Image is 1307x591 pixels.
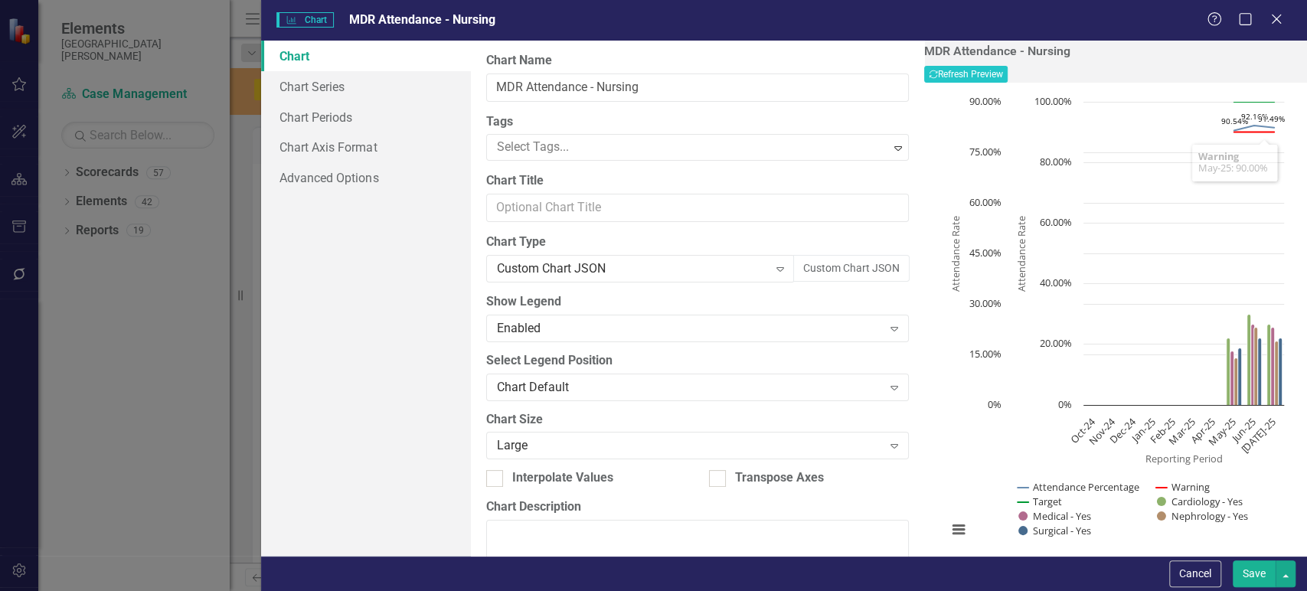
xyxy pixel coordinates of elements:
text: Mar-25 [1165,415,1198,447]
label: Chart Name [486,52,909,70]
button: Cancel [1169,560,1221,587]
text: Reporting Period [1145,452,1223,465]
path: Jul-25, 20. Surgical - Yes. [1279,338,1282,406]
text: 45.00% [969,246,1001,260]
text: 40.00% [1040,276,1072,289]
path: Jul-25, 23. Medical - Yes. [1271,328,1275,406]
input: Optional Chart Title [486,194,909,222]
g: Target, series 3 of 7. Line with 10 data points. Y axis, Attendance Rate. [1093,99,1276,105]
path: Jun-25, 27. Cardiology - Yes. [1247,315,1251,406]
div: Chart. Highcharts interactive chart. [939,94,1292,553]
text: 15.00% [969,347,1001,361]
text: Dec-24 [1106,415,1139,447]
path: May-25, 17. Surgical - Yes. [1238,348,1242,406]
text: Medical - Yes [1033,509,1091,523]
g: Surgical - Yes, series 7 of 7. Bar series with 10 bars. Y axis, Attendance Rate. [1093,338,1282,406]
text: 91.49% [1258,113,1285,124]
text: 90.00% [969,94,1001,108]
text: Nov-24 [1086,415,1119,448]
div: Custom Chart JSON [497,260,768,278]
path: Jun-25, 24. Medical - Yes. [1251,325,1255,406]
text: 0% [987,397,1001,411]
div: Enabled [497,319,882,337]
text: 0% [1058,397,1072,411]
text: 80.00% [1040,155,1072,168]
label: Chart Size [486,411,909,429]
label: Select Legend Position [486,352,909,370]
text: 90.54% [1221,116,1248,126]
a: Advanced Options [261,162,470,193]
text: Warning [1171,480,1210,494]
button: Show Medical - Yes [1018,510,1093,523]
h3: MDR Attendance - Nursing [924,44,1307,58]
button: Refresh Preview [924,66,1008,83]
path: Jul-25, 24. Cardiology - Yes. [1267,325,1271,406]
a: Chart Axis Format [261,132,470,162]
div: Large [497,437,882,455]
text: 60.00% [1040,215,1072,229]
text: Apr-25 [1188,415,1218,446]
button: Show Target [1018,495,1062,508]
label: Chart Title [486,172,909,190]
button: Show Attendance Percentage [1018,481,1139,494]
text: 75.00% [969,145,1001,158]
text: May-25 [1205,415,1238,448]
text: Jun-25 [1227,415,1258,446]
text: [DATE]-25 [1238,415,1279,455]
button: Show Cardiology - Yes [1157,495,1244,508]
text: 92.16% [1241,111,1268,122]
text: 20.00% [1040,336,1072,350]
text: Nephrology - Yes [1171,509,1248,523]
button: Custom Chart JSON [793,255,910,282]
text: 100.00% [1034,94,1072,108]
div: Transpose Axes [735,469,824,487]
label: Tags [486,113,909,131]
path: Jun-25, 23. Nephrology - Yes. [1254,328,1258,406]
label: Chart Description [486,498,909,516]
a: Chart [261,41,470,71]
text: 60.00% [969,195,1001,209]
path: Jun-25, 20. Surgical - Yes. [1258,338,1262,406]
path: May-25, 16. Medical - Yes. [1230,351,1234,406]
a: Chart Series [261,71,470,102]
text: Oct-24 [1067,415,1098,446]
text: Cardiology - Yes [1171,495,1243,508]
button: View chart menu, Chart [948,519,969,540]
div: Interpolate Values [512,469,613,487]
label: Show Legend [486,293,909,311]
span: Chart [276,12,333,28]
button: Save [1233,560,1276,587]
text: Attendance Rate [1014,216,1028,292]
text: Feb-25 [1147,415,1178,446]
text: Target [1033,495,1062,508]
svg: Interactive chart [939,94,1292,553]
text: Attendance Percentage [1033,480,1139,494]
span: MDR Attendance - Nursing [349,12,495,27]
text: Jan-25 [1128,415,1158,446]
path: Jul-25, 19. Nephrology - Yes. [1275,341,1279,406]
a: Chart Periods [261,102,470,132]
path: May-25, 14. Nephrology - Yes. [1234,358,1238,406]
label: Chart Type [486,233,909,251]
path: May-25, 20. Cardiology - Yes. [1227,338,1230,406]
button: Show Surgical - Yes [1018,524,1093,537]
text: Surgical - Yes [1033,524,1091,537]
text: Attendance Rate [949,216,962,292]
button: Show Nephrology - Yes [1157,510,1249,523]
button: Show Warning [1156,481,1210,494]
text: 30.00% [969,296,1001,310]
div: Chart Default [497,378,882,396]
